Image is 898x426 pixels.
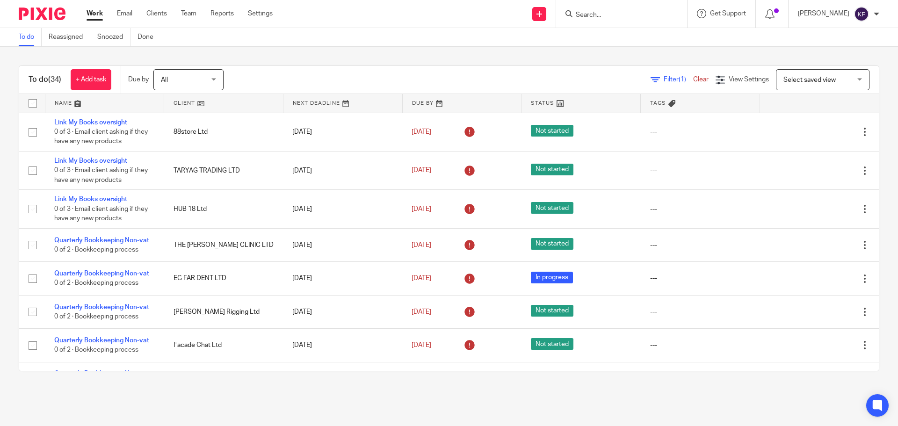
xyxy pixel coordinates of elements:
[283,190,402,228] td: [DATE]
[29,75,61,85] h1: To do
[283,329,402,362] td: [DATE]
[54,304,149,310] a: Quarterly Bookkeeping Non-vat
[128,75,149,84] p: Due by
[650,240,751,250] div: ---
[650,307,751,317] div: ---
[54,337,149,344] a: Quarterly Bookkeeping Non-vat
[650,340,751,350] div: ---
[164,151,283,189] td: TARYAG TRADING LTD
[650,204,751,214] div: ---
[19,7,65,20] img: Pixie
[54,237,149,244] a: Quarterly Bookkeeping Non-vat
[54,246,138,253] span: 0 of 2 · Bookkeeping process
[49,28,90,46] a: Reassigned
[412,206,431,212] span: [DATE]
[164,228,283,261] td: THE [PERSON_NAME] CLINIC LTD
[164,190,283,228] td: HUB 18 Ltd
[54,167,148,184] span: 0 of 3 · Email client asking if they have any new products
[283,113,402,151] td: [DATE]
[117,9,132,18] a: Email
[54,370,149,377] a: Quarterly Bookkeeping Non-vat
[54,347,138,354] span: 0 of 2 · Bookkeeping process
[146,9,167,18] a: Clients
[283,362,402,395] td: [DATE]
[412,275,431,282] span: [DATE]
[161,77,168,83] span: All
[531,272,573,283] span: In progress
[710,10,746,17] span: Get Support
[54,270,149,277] a: Quarterly Bookkeeping Non-vat
[729,76,769,83] span: View Settings
[412,167,431,174] span: [DATE]
[19,28,42,46] a: To do
[138,28,160,46] a: Done
[798,9,849,18] p: [PERSON_NAME]
[54,196,127,202] a: Link My Books oversight
[54,119,127,126] a: Link My Books oversight
[54,158,127,164] a: Link My Books oversight
[531,164,573,175] span: Not started
[412,309,431,315] span: [DATE]
[531,305,573,317] span: Not started
[412,129,431,135] span: [DATE]
[181,9,196,18] a: Team
[210,9,234,18] a: Reports
[54,129,148,145] span: 0 of 3 · Email client asking if they have any new products
[164,362,283,395] td: WHITEBERRY SALES LTD
[531,238,573,250] span: Not started
[283,295,402,328] td: [DATE]
[97,28,130,46] a: Snoozed
[87,9,103,18] a: Work
[164,262,283,295] td: EG FAR DENT LTD
[412,242,431,248] span: [DATE]
[248,9,273,18] a: Settings
[164,113,283,151] td: 88store Ltd
[679,76,686,83] span: (1)
[48,76,61,83] span: (34)
[71,69,111,90] a: + Add task
[693,76,709,83] a: Clear
[783,77,836,83] span: Select saved view
[164,295,283,328] td: [PERSON_NAME] Rigging Ltd
[664,76,693,83] span: Filter
[650,101,666,106] span: Tags
[531,125,573,137] span: Not started
[854,7,869,22] img: svg%3E
[164,329,283,362] td: Facade Chat Ltd
[650,274,751,283] div: ---
[283,151,402,189] td: [DATE]
[54,206,148,222] span: 0 of 3 · Email client asking if they have any new products
[575,11,659,20] input: Search
[531,338,573,350] span: Not started
[531,202,573,214] span: Not started
[412,342,431,348] span: [DATE]
[283,228,402,261] td: [DATE]
[283,262,402,295] td: [DATE]
[650,166,751,175] div: ---
[54,280,138,287] span: 0 of 2 · Bookkeeping process
[54,313,138,320] span: 0 of 2 · Bookkeeping process
[650,127,751,137] div: ---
